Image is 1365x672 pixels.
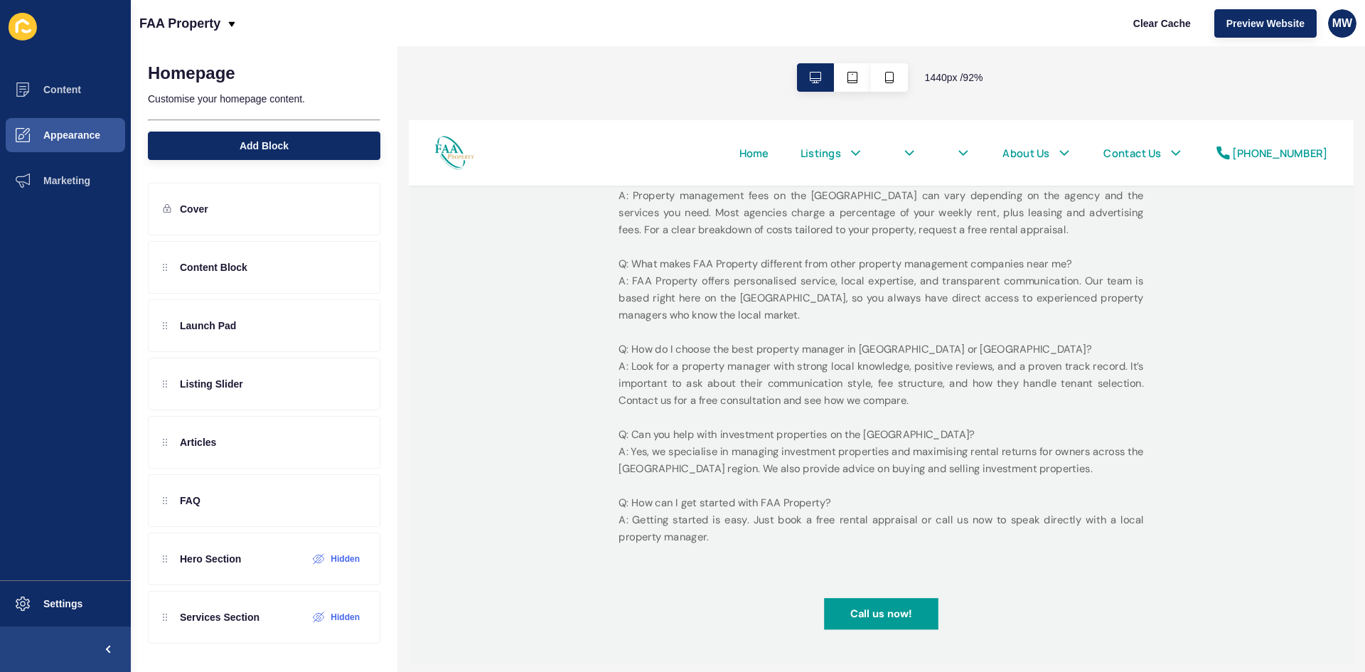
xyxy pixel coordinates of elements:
p: Articles [180,435,216,449]
span: Add Block [240,139,289,153]
a: Call us now! [450,518,574,552]
img: FAA Property Logo [28,14,71,57]
p: Cover [180,202,208,216]
span: Clear Cache [1133,16,1191,31]
p: Q: How much does property management cost on the [GEOGRAPHIC_DATA]? A: Property management fees o... [227,54,796,461]
div: [PHONE_NUMBER] [892,27,995,44]
p: Hero Section [180,552,241,566]
p: Content Block [180,260,247,274]
a: Home [358,27,391,44]
button: Preview Website [1214,9,1317,38]
label: Hidden [331,553,360,565]
a: About Us [643,27,695,44]
p: Launch Pad [180,319,236,333]
p: Services Section [180,610,259,624]
span: MW [1332,16,1352,31]
span: 1440 px / 92 % [925,70,983,85]
span: Preview Website [1226,16,1305,31]
h1: Homepage [148,63,235,83]
p: FAQ [180,494,200,508]
a: Contact Us [753,27,815,44]
label: Hidden [331,612,360,623]
p: Listing Slider [180,377,243,391]
p: FAA Property [139,6,220,41]
a: [PHONE_NUMBER] [874,27,995,44]
button: Add Block [148,132,380,160]
p: Customise your homepage content. [148,83,380,114]
a: Listings [424,27,469,44]
button: Clear Cache [1121,9,1203,38]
